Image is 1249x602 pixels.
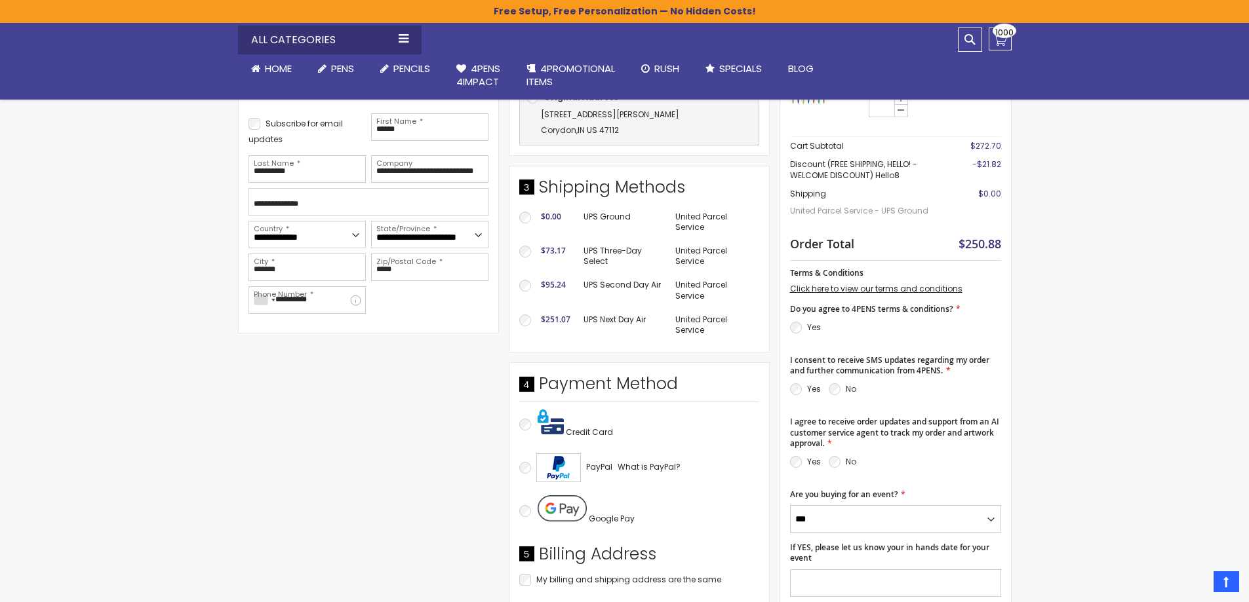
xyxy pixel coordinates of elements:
[618,459,681,475] a: What is PayPal?
[669,273,759,307] td: United Parcel Service
[238,26,422,54] div: All Categories
[654,62,679,75] span: Rush
[248,118,343,145] span: Subscribe for email updates
[541,279,566,290] span: $95.24
[790,234,854,252] strong: Order Total
[790,489,898,500] span: Are you buying for an event?
[577,239,669,273] td: UPS Three-Day Select
[513,54,628,97] a: 4PROMOTIONALITEMS
[331,62,354,75] span: Pens
[566,426,613,438] span: Credit Card
[541,245,566,256] span: $73.17
[544,92,618,103] b: Original Address
[790,188,826,199] span: Shipping
[538,495,587,521] img: Pay with Google Pay
[807,383,821,394] label: Yes
[790,416,999,448] span: I agree to receive order updates and support from an AI customer service agent to track my order ...
[265,62,292,75] span: Home
[536,574,721,585] span: My billing and shipping address are the same
[536,453,581,482] img: Acceptance Mark
[719,62,762,75] span: Specials
[790,283,962,294] a: Click here to view our terms and conditions
[541,314,570,325] span: $251.07
[577,308,669,342] td: UPS Next Day Air
[519,543,759,572] div: Billing Address
[959,236,1001,252] span: $250.88
[618,461,681,472] span: What is PayPal?
[456,62,500,88] span: 4Pens 4impact
[586,461,612,472] span: PayPal
[305,54,367,83] a: Pens
[669,205,759,239] td: United Parcel Service
[775,54,827,83] a: Blog
[587,124,597,136] span: US
[589,513,635,524] span: Google Pay
[790,267,863,278] span: Terms & Conditions
[541,124,576,136] span: Corydon
[367,54,443,83] a: Pencils
[790,199,949,223] span: United Parcel Service - UPS Ground
[972,159,1001,170] span: -$21.82
[790,354,989,376] span: I consent to receive SMS updates regarding my order and further communication from 4PENS.
[1141,567,1249,602] iframe: Google Customer Reviews
[526,62,615,88] span: 4PROMOTIONAL ITEMS
[788,62,814,75] span: Blog
[541,109,679,120] span: [STREET_ADDRESS][PERSON_NAME]
[692,54,775,83] a: Specials
[599,124,619,136] span: 47112
[978,188,1001,199] span: $0.00
[669,308,759,342] td: United Parcel Service
[807,322,821,333] label: Yes
[538,409,564,435] img: Pay with credit card
[790,303,953,314] span: Do you agree to 4PENS terms & conditions?
[790,159,917,180] span: Discount (FREE SHIPPING, HELLO! - WELCOME DISCOUNT)
[846,383,856,394] label: No
[526,107,752,138] div: ,
[970,140,1001,151] span: $272.70
[628,54,692,83] a: Rush
[393,62,430,75] span: Pencils
[790,137,949,156] th: Cart Subtotal
[238,54,305,83] a: Home
[995,26,1014,39] span: 1000
[578,124,585,136] span: IN
[669,239,759,273] td: United Parcel Service
[577,273,669,307] td: UPS Second Day Air
[541,211,561,222] span: $0.00
[519,176,759,205] div: Shipping Methods
[989,28,1012,50] a: 1000
[790,542,989,563] span: If YES, please let us know your in hands date for your event
[519,373,759,402] div: Payment Method
[846,456,856,467] label: No
[875,170,900,181] span: hello8
[577,205,669,239] td: UPS Ground
[443,54,513,97] a: 4Pens4impact
[807,456,821,467] label: Yes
